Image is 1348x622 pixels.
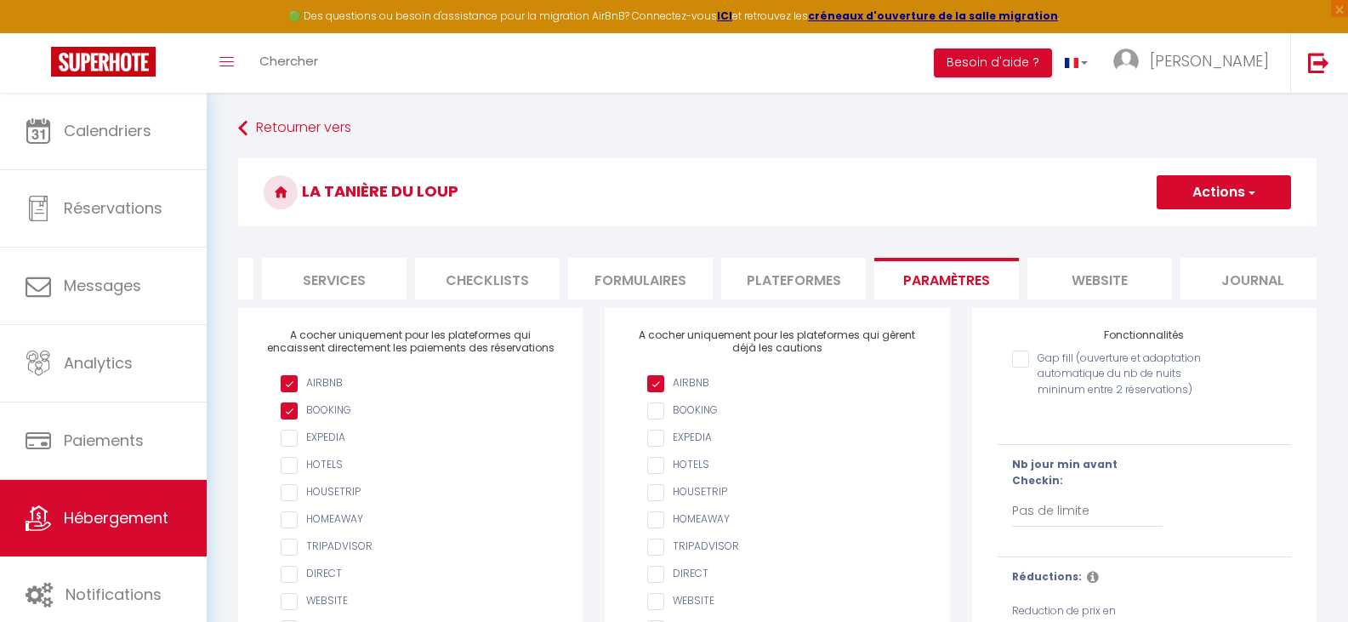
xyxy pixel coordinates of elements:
[415,258,560,300] li: Checklists
[64,197,162,219] span: Réservations
[1012,569,1082,584] b: Réductions:
[1150,50,1269,71] span: [PERSON_NAME]
[264,329,557,354] h4: A cocher uniquement pour les plateformes qui encaissent directement les paiements des réservations
[1101,33,1290,93] a: ... [PERSON_NAME]
[874,258,1019,300] li: Paramètres
[64,275,141,296] span: Messages
[721,258,866,300] li: Plateformes
[998,329,1291,341] h4: Fonctionnalités
[1012,457,1118,488] b: Nb jour min avant Checkin:
[1180,258,1325,300] li: Journal
[262,258,407,300] li: Services
[1157,175,1291,209] button: Actions
[568,258,713,300] li: Formulaires
[64,507,168,528] span: Hébergement
[51,47,156,77] img: Super Booking
[238,158,1317,226] h3: La Tanière du loup
[64,352,133,374] span: Analytics
[1027,258,1172,300] li: website
[1113,49,1139,74] img: ...
[65,584,162,605] span: Notifications
[1029,351,1226,399] label: Gap fill (ouverture et adaptation automatique du nb de nuits mininum entre 2 réservations)
[630,329,924,354] h4: A cocher uniquement pour les plateformes qui gèrent déjà les cautions
[247,33,331,93] a: Chercher
[238,113,1317,144] a: Retourner vers
[808,9,1058,23] a: créneaux d'ouverture de la salle migration
[64,430,144,451] span: Paiements
[64,120,151,141] span: Calendriers
[1308,52,1329,73] img: logout
[934,49,1052,77] button: Besoin d'aide ?
[259,52,318,70] span: Chercher
[14,7,65,58] button: Ouvrir le widget de chat LiveChat
[717,9,732,23] a: ICI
